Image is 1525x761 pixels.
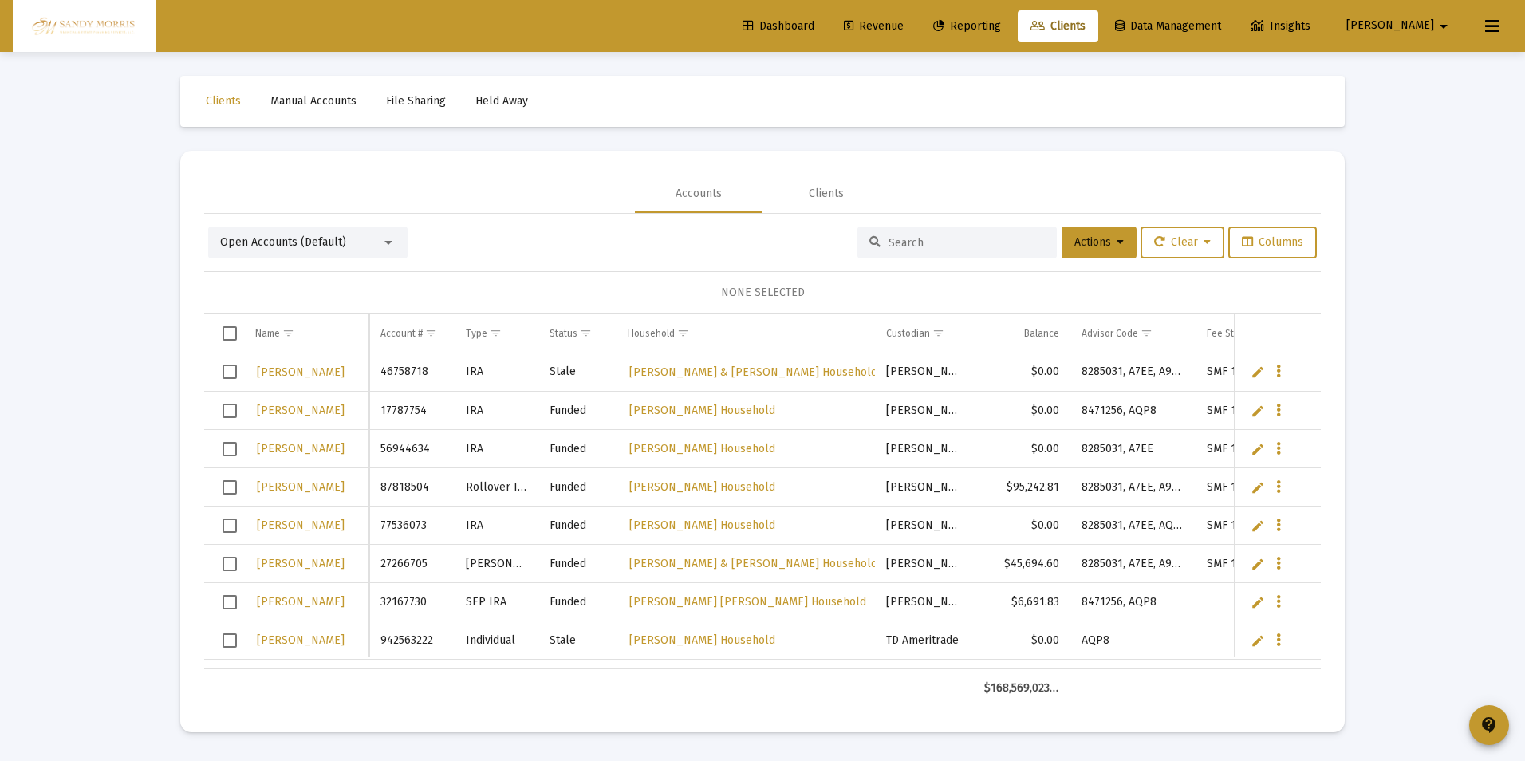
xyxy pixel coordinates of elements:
[1228,227,1317,258] button: Columns
[875,353,972,392] td: [PERSON_NAME]
[677,327,689,339] span: Show filter options for column 'Household'
[373,85,459,117] a: File Sharing
[1251,19,1310,33] span: Insights
[1070,392,1195,430] td: 8471256, AQP8
[886,327,930,340] div: Custodian
[1196,314,1311,353] td: Column Fee Structure(s)
[455,621,538,660] td: Individual
[1070,660,1195,698] td: 8285031, A7EE
[875,392,972,430] td: [PERSON_NAME]
[193,85,254,117] a: Clients
[550,403,606,419] div: Funded
[1141,327,1153,339] span: Show filter options for column 'Advisor Code'
[369,545,454,583] td: 27266705
[257,595,345,609] span: [PERSON_NAME]
[1251,519,1265,533] a: Edit
[204,314,1321,708] div: Data grid
[831,10,916,42] a: Revenue
[463,85,541,117] a: Held Away
[255,361,346,384] a: [PERSON_NAME]
[1251,633,1265,648] a: Edit
[628,437,777,460] a: [PERSON_NAME] Household
[223,633,237,648] div: Select row
[629,557,877,570] span: [PERSON_NAME] & [PERSON_NAME] Household
[1310,660,1453,698] td: [PERSON_NAME] Inherited Accounts
[973,660,1070,698] td: $346,207.52
[628,399,777,422] a: [PERSON_NAME] Household
[455,353,538,392] td: IRA
[973,583,1070,621] td: $6,691.83
[973,353,1070,392] td: $0.00
[550,633,606,649] div: Stale
[1480,716,1499,735] mat-icon: contact_support
[743,19,814,33] span: Dashboard
[844,19,904,33] span: Revenue
[223,404,237,418] div: Select row
[550,364,606,380] div: Stale
[676,186,722,202] div: Accounts
[629,442,775,455] span: [PERSON_NAME] Household
[1196,507,1311,545] td: SMF 1.65%
[973,621,1070,660] td: $0.00
[223,326,237,341] div: Select all
[617,314,875,353] td: Column Household
[257,633,345,647] span: [PERSON_NAME]
[455,660,538,698] td: IRA
[466,327,487,340] div: Type
[223,480,237,495] div: Select row
[1310,507,1453,545] td: [PERSON_NAME] Inherited Accounts
[25,10,144,42] img: Dashboard
[1030,19,1086,33] span: Clients
[1310,545,1453,583] td: [PERSON_NAME] - 30%
[889,236,1045,250] input: Search
[550,327,577,340] div: Status
[932,327,944,339] span: Show filter options for column 'Custodian'
[1196,545,1311,583] td: SMF 1.75%
[1141,227,1224,258] button: Clear
[1251,442,1265,456] a: Edit
[1115,19,1221,33] span: Data Management
[244,314,369,353] td: Column Name
[973,545,1070,583] td: $45,694.60
[550,518,606,534] div: Funded
[875,430,972,468] td: [PERSON_NAME]
[1310,468,1453,507] td: [PERSON_NAME] - 30%
[973,507,1070,545] td: $0.00
[973,468,1070,507] td: $95,242.81
[270,94,357,108] span: Manual Accounts
[206,94,241,108] span: Clients
[455,507,538,545] td: IRA
[875,545,972,583] td: [PERSON_NAME]
[875,583,972,621] td: [PERSON_NAME]
[629,595,866,609] span: [PERSON_NAME] [PERSON_NAME] Household
[875,660,972,698] td: [PERSON_NAME]
[369,314,454,353] td: Column Account #
[1310,430,1453,468] td: [PERSON_NAME] Inherited Accounts
[1207,327,1276,340] div: Fee Structure(s)
[217,285,1308,301] div: NONE SELECTED
[255,327,280,340] div: Name
[255,475,346,499] a: [PERSON_NAME]
[223,365,237,379] div: Select row
[984,680,1059,696] div: $168,569,023.57
[223,557,237,571] div: Select row
[257,557,345,570] span: [PERSON_NAME]
[1251,557,1265,571] a: Edit
[628,629,777,652] a: [PERSON_NAME] Household
[369,583,454,621] td: 32167730
[369,621,454,660] td: 942563222
[1196,468,1311,507] td: SMF 1.75%
[255,552,346,575] a: [PERSON_NAME]
[220,235,346,249] span: Open Accounts (Default)
[933,19,1001,33] span: Reporting
[257,404,345,417] span: [PERSON_NAME]
[255,590,346,613] a: [PERSON_NAME]
[369,392,454,430] td: 17787754
[1346,19,1434,33] span: [PERSON_NAME]
[255,514,346,537] a: [PERSON_NAME]
[1102,10,1234,42] a: Data Management
[223,442,237,456] div: Select row
[629,519,775,532] span: [PERSON_NAME] Household
[875,621,972,660] td: TD Ameritrade
[369,430,454,468] td: 56944634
